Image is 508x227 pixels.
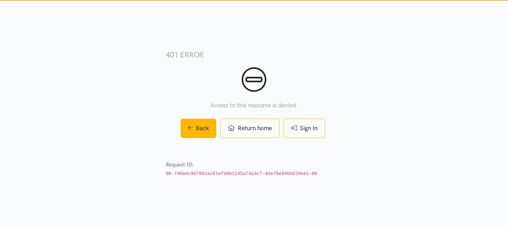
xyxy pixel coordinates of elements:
[284,119,325,138] a: Sign In
[166,162,194,168] strong: Request ID:
[166,171,317,176] code: 00-746bdc9d7802ac61efd0b1145a74a3c7-4de78e946b020ee1-00
[181,119,217,138] a: Back
[220,119,279,138] a: Return home
[166,101,342,110] p: Access to this resource is denied.
[166,50,342,60] h3: 401 error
